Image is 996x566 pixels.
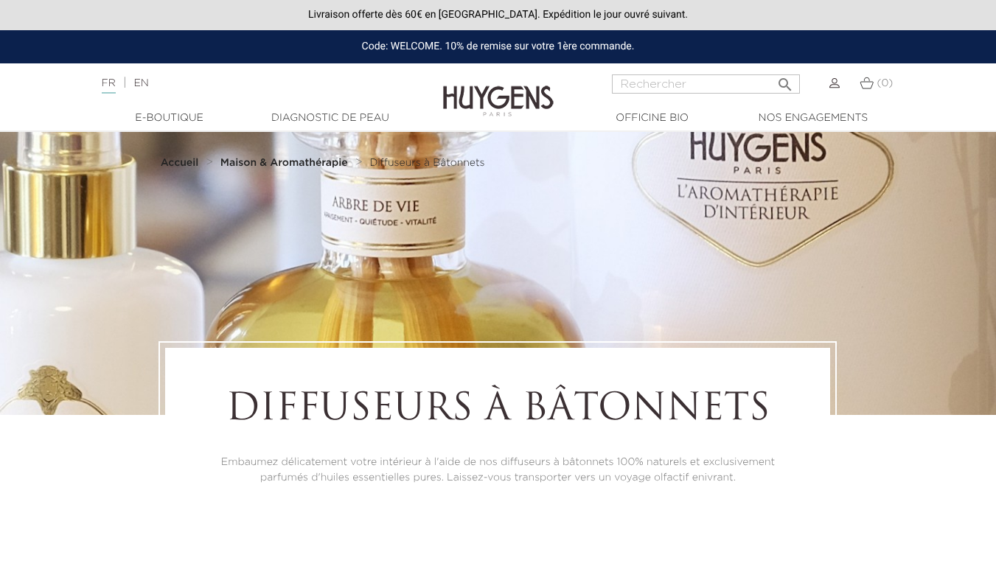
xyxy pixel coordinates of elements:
i:  [776,71,794,89]
img: Huygens [443,62,554,119]
span: (0) [877,78,893,88]
h1: Diffuseurs à Bâtonnets [206,388,790,433]
a: EN [133,78,148,88]
div: | [94,74,404,92]
a: Accueil [161,157,202,169]
input: Rechercher [612,74,800,94]
a: Diffuseurs à Bâtonnets [369,157,484,169]
a: Maison & Aromathérapie [220,157,352,169]
a: Officine Bio [579,111,726,126]
strong: Maison & Aromathérapie [220,158,348,168]
strong: Accueil [161,158,199,168]
p: Embaumez délicatement votre intérieur à l'aide de nos diffuseurs à bâtonnets 100% naturels et exc... [206,455,790,486]
a: Nos engagements [739,111,887,126]
button:  [772,70,798,90]
a: E-Boutique [96,111,243,126]
a: Diagnostic de peau [257,111,404,126]
span: Diffuseurs à Bâtonnets [369,158,484,168]
a: FR [102,78,116,94]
